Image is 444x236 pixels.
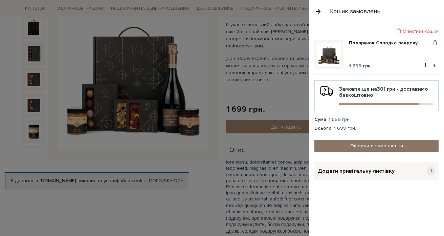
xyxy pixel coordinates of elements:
strong: Всього [314,125,332,131]
span: 1 699 грн. [349,63,372,69]
strong: Сума [314,116,326,122]
img: Подарунок Солодке рандеву [317,43,341,66]
span: Додати привітальну листівку [318,168,395,175]
div: Кошик замовлень [330,7,380,15]
div: : 1 699 грн. [314,116,439,123]
span: + [427,167,435,175]
div: : 1 699 грн. [314,125,439,131]
button: + [431,60,439,70]
button: - [413,60,420,70]
a: Оформити замовлення [314,140,439,152]
div: Замовте ще на - доставимо безкоштовно [320,86,433,105]
div: Очистити кошик [314,28,439,35]
a: Подарунок Солодке рандеву [349,40,423,46]
b: 301 грн. [377,86,397,92]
